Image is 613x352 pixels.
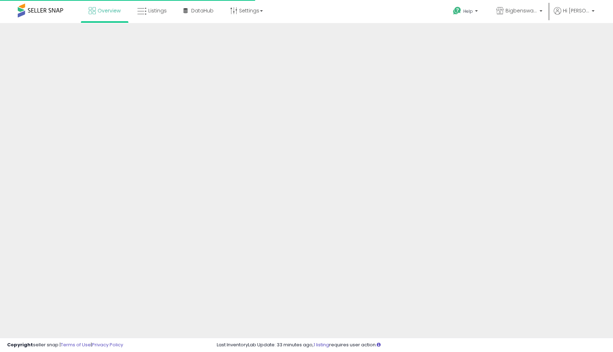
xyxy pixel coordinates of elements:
i: Get Help [453,6,462,15]
a: Hi [PERSON_NAME] [554,7,595,23]
span: Hi [PERSON_NAME] [563,7,590,14]
span: Help [463,8,473,14]
span: Bigbenswarehouse [506,7,537,14]
a: Help [447,1,485,23]
span: DataHub [191,7,214,14]
span: Listings [148,7,167,14]
span: Overview [98,7,121,14]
